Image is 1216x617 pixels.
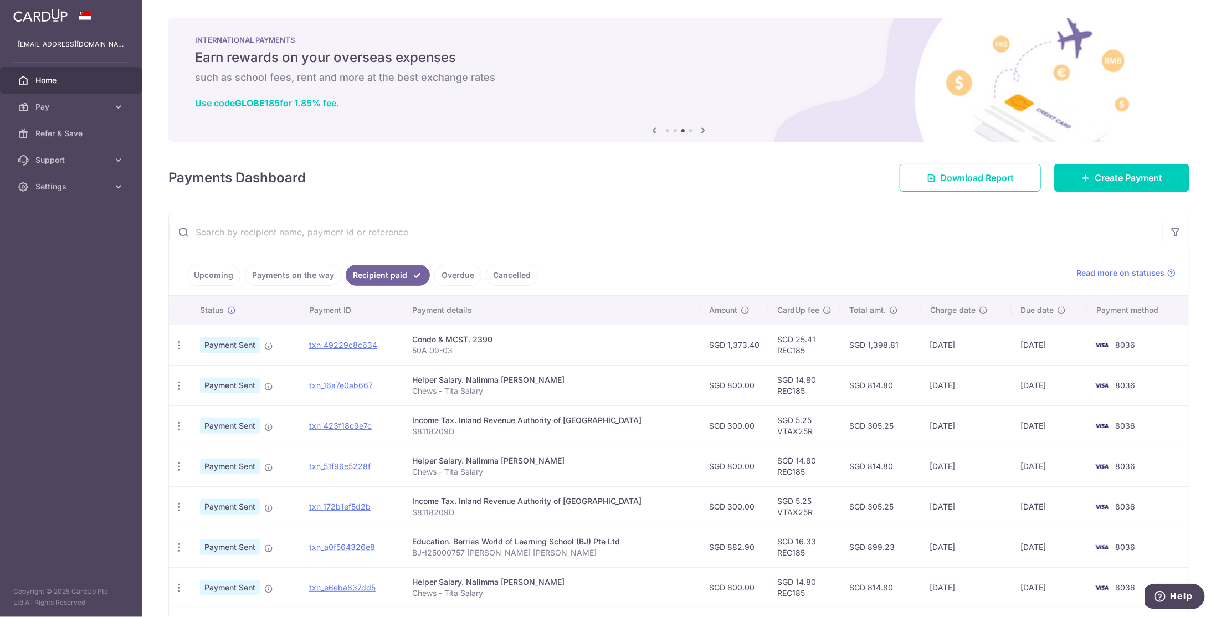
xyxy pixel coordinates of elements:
[168,18,1189,142] img: International Payment Banner
[403,296,700,325] th: Payment details
[434,265,481,286] a: Overdue
[1012,405,1087,446] td: [DATE]
[195,35,1163,44] p: INTERNATIONAL PAYMENTS
[412,588,691,599] p: Chews - Tita Salary
[200,418,260,434] span: Payment Sent
[709,305,737,316] span: Amount
[1091,419,1113,433] img: Bank Card
[840,567,921,608] td: SGD 814.80
[1076,268,1164,279] span: Read more on statuses
[200,539,260,555] span: Payment Sent
[777,305,819,316] span: CardUp fee
[1115,502,1135,511] span: 8036
[1012,446,1087,486] td: [DATE]
[187,265,240,286] a: Upcoming
[346,265,430,286] a: Recipient paid
[768,446,840,486] td: SGD 14.80 REC185
[1115,421,1135,430] span: 8036
[309,340,377,349] a: txn_49229c8c634
[35,155,109,166] span: Support
[768,486,840,527] td: SGD 5.25 VTAX25R
[1115,542,1135,552] span: 8036
[200,580,260,595] span: Payment Sent
[700,405,768,446] td: SGD 300.00
[412,507,691,518] p: S8118209D
[412,466,691,477] p: Chews - Tita Salary
[768,405,840,446] td: SGD 5.25 VTAX25R
[200,459,260,474] span: Payment Sent
[1115,461,1135,471] span: 8036
[169,214,1162,250] input: Search by recipient name, payment id or reference
[849,305,886,316] span: Total amt.
[921,405,1012,446] td: [DATE]
[200,337,260,353] span: Payment Sent
[35,181,109,192] span: Settings
[1020,305,1054,316] span: Due date
[840,446,921,486] td: SGD 814.80
[200,499,260,515] span: Payment Sent
[18,39,124,50] p: [EMAIL_ADDRESS][DOMAIN_NAME]
[309,461,371,471] a: txn_51f96e5228f
[195,71,1163,84] h6: such as school fees, rent and more at the best exchange rates
[930,305,976,316] span: Charge date
[412,385,691,397] p: Chews - Tita Salary
[200,305,224,316] span: Status
[412,536,691,547] div: Education. Berries World of Learning School (BJ) Pte Ltd
[940,171,1014,184] span: Download Report
[1091,379,1113,392] img: Bank Card
[1012,527,1087,567] td: [DATE]
[700,325,768,365] td: SGD 1,373.40
[1012,365,1087,405] td: [DATE]
[195,49,1163,66] h5: Earn rewards on your overseas expenses
[1115,583,1135,592] span: 8036
[486,265,538,286] a: Cancelled
[1087,296,1189,325] th: Payment method
[35,75,109,86] span: Home
[840,405,921,446] td: SGD 305.25
[840,325,921,365] td: SGD 1,398.81
[921,446,1012,486] td: [DATE]
[921,486,1012,527] td: [DATE]
[1012,567,1087,608] td: [DATE]
[412,415,691,426] div: Income Tax. Inland Revenue Authority of [GEOGRAPHIC_DATA]
[309,502,371,511] a: txn_172b1ef5d2b
[700,486,768,527] td: SGD 300.00
[768,325,840,365] td: SGD 25.41 REC185
[768,567,840,608] td: SGD 14.80 REC185
[235,97,280,109] b: GLOBE185
[768,365,840,405] td: SGD 14.80 REC185
[412,577,691,588] div: Helper Salary. Nalimma [PERSON_NAME]
[1012,486,1087,527] td: [DATE]
[840,527,921,567] td: SGD 899.23
[412,455,691,466] div: Helper Salary. Nalimma [PERSON_NAME]
[200,378,260,393] span: Payment Sent
[168,168,306,188] h4: Payments Dashboard
[195,97,339,109] a: Use codeGLOBE185for 1.85% fee.
[921,365,1012,405] td: [DATE]
[35,101,109,112] span: Pay
[412,374,691,385] div: Helper Salary. Nalimma [PERSON_NAME]
[13,9,68,22] img: CardUp
[309,583,376,592] a: txn_e6eba837dd5
[412,345,691,356] p: 50A 09-03
[412,547,691,558] p: BJ-I25000757 [PERSON_NAME] [PERSON_NAME]
[840,486,921,527] td: SGD 305.25
[309,381,373,390] a: txn_16a7e0ab667
[1012,325,1087,365] td: [DATE]
[35,128,109,139] span: Refer & Save
[300,296,403,325] th: Payment ID
[1091,500,1113,513] img: Bank Card
[700,527,768,567] td: SGD 882.90
[921,567,1012,608] td: [DATE]
[1115,381,1135,390] span: 8036
[1115,340,1135,349] span: 8036
[921,527,1012,567] td: [DATE]
[900,164,1041,192] a: Download Report
[700,446,768,486] td: SGD 800.00
[1095,171,1162,184] span: Create Payment
[309,421,372,430] a: txn_423f18c9e7c
[1091,460,1113,473] img: Bank Card
[700,567,768,608] td: SGD 800.00
[1054,164,1189,192] a: Create Payment
[1091,581,1113,594] img: Bank Card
